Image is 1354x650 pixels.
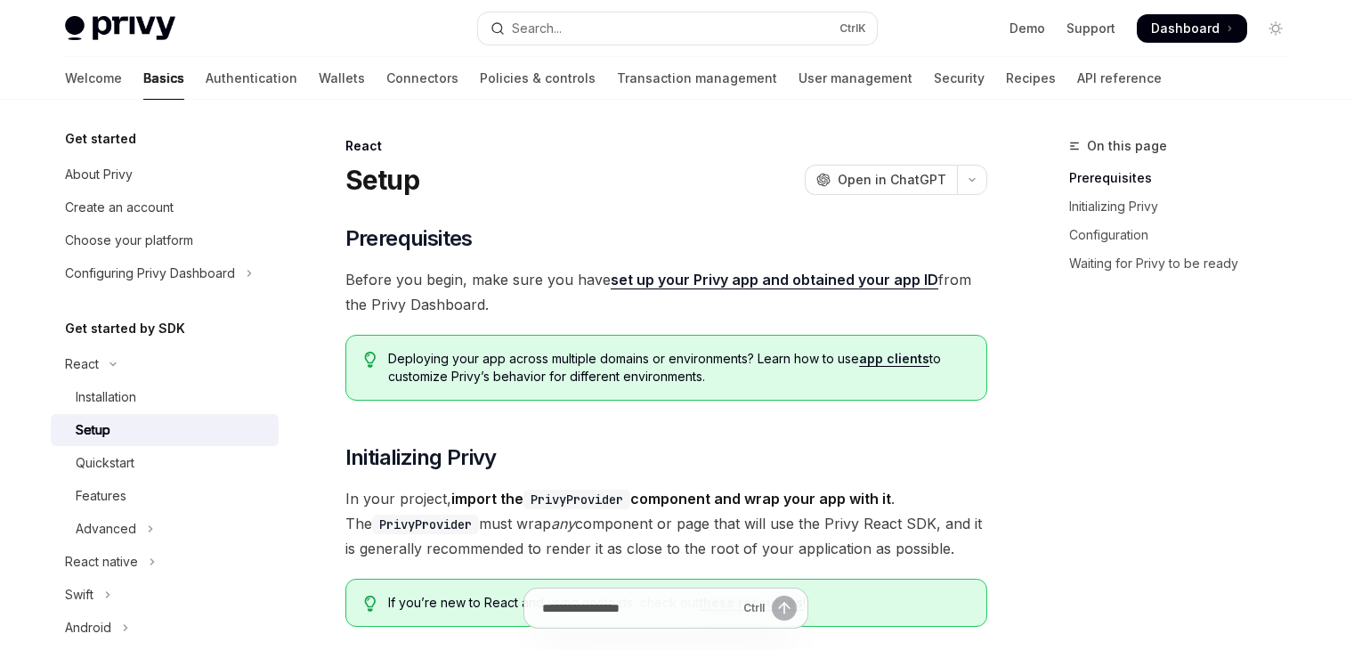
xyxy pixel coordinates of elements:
[345,486,987,561] span: In your project, . The must wrap component or page that will use the Privy React SDK, and it is g...
[319,57,365,100] a: Wallets
[1069,192,1304,221] a: Initializing Privy
[364,352,377,368] svg: Tip
[76,518,136,540] div: Advanced
[65,57,122,100] a: Welcome
[65,551,138,573] div: React native
[65,263,235,284] div: Configuring Privy Dashboard
[76,386,136,408] div: Installation
[206,57,297,100] a: Authentication
[617,57,777,100] a: Transaction management
[512,18,562,39] div: Search...
[1261,14,1290,43] button: Toggle dark mode
[799,57,912,100] a: User management
[65,617,111,638] div: Android
[65,318,185,339] h5: Get started by SDK
[51,348,279,380] button: Toggle React section
[65,164,133,185] div: About Privy
[1087,135,1167,157] span: On this page
[143,57,184,100] a: Basics
[1069,249,1304,278] a: Waiting for Privy to be ready
[1151,20,1220,37] span: Dashboard
[65,353,99,375] div: React
[65,16,175,41] img: light logo
[372,515,479,534] code: PrivyProvider
[51,612,279,644] button: Toggle Android section
[51,224,279,256] a: Choose your platform
[1066,20,1115,37] a: Support
[805,165,957,195] button: Open in ChatGPT
[480,57,596,100] a: Policies & controls
[76,419,110,441] div: Setup
[345,137,987,155] div: React
[478,12,877,45] button: Open search
[65,197,174,218] div: Create an account
[1009,20,1045,37] a: Demo
[345,267,987,317] span: Before you begin, make sure you have from the Privy Dashboard.
[51,158,279,191] a: About Privy
[523,490,630,509] code: PrivyProvider
[1137,14,1247,43] a: Dashboard
[65,584,93,605] div: Swift
[611,271,938,289] a: set up your Privy app and obtained your app ID
[51,513,279,545] button: Toggle Advanced section
[51,381,279,413] a: Installation
[542,589,736,628] input: Ask a question...
[934,57,985,100] a: Security
[551,515,575,532] em: any
[1077,57,1162,100] a: API reference
[345,164,419,196] h1: Setup
[345,224,473,253] span: Prerequisites
[65,128,136,150] h5: Get started
[859,351,929,367] a: app clients
[51,480,279,512] a: Features
[51,546,279,578] button: Toggle React native section
[345,443,497,472] span: Initializing Privy
[76,485,126,507] div: Features
[51,414,279,446] a: Setup
[838,171,946,189] span: Open in ChatGPT
[388,350,968,386] span: Deploying your app across multiple domains or environments? Learn how to use to customize Privy’s...
[51,579,279,611] button: Toggle Swift section
[51,447,279,479] a: Quickstart
[1069,164,1304,192] a: Prerequisites
[51,257,279,289] button: Toggle Configuring Privy Dashboard section
[76,452,134,474] div: Quickstart
[772,596,797,621] button: Send message
[1006,57,1056,100] a: Recipes
[1069,221,1304,249] a: Configuration
[839,21,866,36] span: Ctrl K
[65,230,193,251] div: Choose your platform
[386,57,458,100] a: Connectors
[51,191,279,223] a: Create an account
[451,490,891,508] strong: import the component and wrap your app with it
